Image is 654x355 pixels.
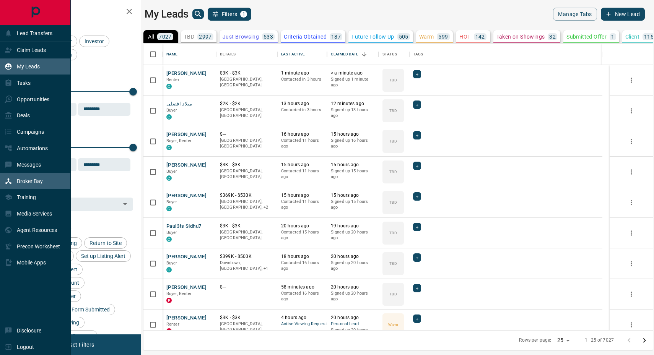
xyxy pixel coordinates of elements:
button: more [626,105,637,117]
button: more [626,319,637,331]
p: 15 hours ago [281,192,323,199]
button: [PERSON_NAME] [166,131,207,138]
p: Signed up 15 hours ago [331,168,375,180]
p: $--- [220,284,273,290]
button: [PERSON_NAME] [166,162,207,169]
button: more [626,227,637,239]
h1: My Leads [145,8,189,20]
span: Personal Lead [331,321,375,327]
div: Investor [79,36,109,47]
button: Reset Filters [58,338,99,351]
p: 58 minutes ago [281,284,323,290]
p: TBD [389,199,397,205]
div: Return to Site [84,237,127,249]
span: + [416,131,418,139]
p: 16 hours ago [281,131,323,138]
p: Criteria Obtained [284,34,327,39]
div: + [413,223,421,231]
button: Filters1 [208,8,252,21]
span: Buyer, Renter [166,291,192,296]
span: Renter [166,322,179,327]
p: 1 [611,34,614,39]
span: + [416,70,418,78]
p: TBD [389,169,397,175]
p: 12 minutes ago [331,101,375,107]
p: < a minute ago [331,70,375,76]
p: Signed up 13 hours ago [331,107,375,119]
div: Details [216,44,277,65]
span: 1 [241,11,246,17]
p: 20 hours ago [281,223,323,229]
button: New Lead [601,8,645,21]
div: Name [163,44,216,65]
p: Signed up 20 hours ago [331,229,375,241]
p: TBD [389,77,397,83]
span: Active Viewing Request [281,321,323,327]
button: more [626,166,637,178]
span: + [416,193,418,200]
div: + [413,131,421,139]
p: 20 hours ago [331,314,375,321]
button: Go to next page [637,333,652,348]
p: 7027 [159,34,172,39]
p: HOT [459,34,470,39]
span: + [416,315,418,323]
p: TBD [389,230,397,236]
p: Contacted 11 hours ago [281,138,323,149]
p: [GEOGRAPHIC_DATA], [GEOGRAPHIC_DATA] [220,229,273,241]
p: [GEOGRAPHIC_DATA], [GEOGRAPHIC_DATA] [220,321,273,333]
p: Contacted 15 hours ago [281,229,323,241]
span: Buyer, Renter [166,138,192,143]
p: 2997 [199,34,212,39]
p: 15 hours ago [331,192,375,199]
div: Last Active [277,44,327,65]
div: property.ca [166,328,172,334]
span: + [416,254,418,261]
button: Manage Tabs [553,8,597,21]
p: Just Browsing [223,34,259,39]
p: 1 minute ago [281,70,323,76]
button: more [626,289,637,300]
p: Contacted in 3 hours [281,107,323,113]
span: Return to Site [87,240,124,246]
p: $--- [220,131,273,138]
div: condos.ca [166,145,172,150]
p: Signed up 20 hours ago [331,290,375,302]
p: $399K - $500K [220,253,273,260]
button: search button [192,9,204,19]
p: TBD [184,34,194,39]
div: Tags [413,44,423,65]
h2: Filters [24,8,133,17]
p: Contacted 11 hours ago [281,199,323,211]
p: $3K - $3K [220,314,273,321]
p: 15 hours ago [331,131,375,138]
p: Submitted Offer [566,34,607,39]
p: $369K - $530K [220,192,273,199]
p: $3K - $3K [220,162,273,168]
p: [GEOGRAPHIC_DATA], [GEOGRAPHIC_DATA] [220,76,273,88]
div: property.ca [166,298,172,303]
button: [PERSON_NAME] [166,284,207,291]
div: Claimed Date [327,44,379,65]
p: 4 hours ago [281,314,323,321]
p: Signed up 15 hours ago [331,199,375,211]
div: Set up Listing Alert [76,250,131,262]
div: + [413,162,421,170]
span: + [416,162,418,170]
p: Contacted 16 hours ago [281,290,323,302]
p: Warm [388,322,398,327]
p: [GEOGRAPHIC_DATA], [GEOGRAPHIC_DATA] [220,168,273,180]
button: [PERSON_NAME] [166,70,207,77]
p: 599 [438,34,448,39]
div: Last Active [281,44,305,65]
div: condos.ca [166,206,172,211]
p: 20 hours ago [331,253,375,260]
p: Future Follow Up [351,34,394,39]
p: $3K - $3K [220,70,273,76]
div: Tags [409,44,602,65]
p: [GEOGRAPHIC_DATA], [GEOGRAPHIC_DATA] [220,107,273,119]
div: condos.ca [166,267,172,272]
span: + [416,284,418,292]
div: + [413,192,421,201]
div: + [413,101,421,109]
